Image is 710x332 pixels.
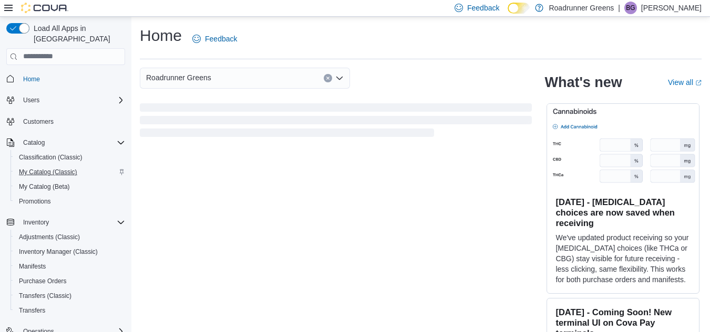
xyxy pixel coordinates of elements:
span: Inventory [19,216,125,229]
a: Purchase Orders [15,275,71,287]
button: Transfers [11,303,129,318]
a: View allExternal link [668,78,702,87]
h1: Home [140,25,182,46]
span: Inventory Manager (Classic) [15,245,125,258]
a: Inventory Manager (Classic) [15,245,102,258]
h3: [DATE] - [MEDICAL_DATA] choices are now saved when receiving [555,197,691,228]
img: Cova [21,3,68,13]
button: Customers [2,114,129,129]
h2: What's new [544,74,622,91]
span: BG [626,2,635,14]
a: Home [19,73,44,85]
button: Home [2,71,129,87]
span: Home [23,75,40,83]
a: Promotions [15,195,55,208]
span: Users [19,94,125,106]
button: Inventory [19,216,53,229]
p: | [618,2,620,14]
span: Inventory Manager (Classic) [19,248,98,256]
button: Users [19,94,44,106]
span: Users [23,96,39,104]
span: Catalog [19,136,125,149]
a: Classification (Classic) [15,151,87,164]
span: Transfers [19,306,45,315]
svg: External link [695,80,702,86]
span: Catalog [23,138,45,147]
button: Users [2,93,129,108]
span: Transfers (Classic) [19,292,71,300]
button: Adjustments (Classic) [11,230,129,244]
span: Transfers [15,304,125,317]
a: Feedback [188,28,241,49]
p: Roadrunner Greens [549,2,614,14]
button: Inventory [2,215,129,230]
span: My Catalog (Classic) [15,166,125,178]
button: Manifests [11,259,129,274]
span: Load All Apps in [GEOGRAPHIC_DATA] [29,23,125,44]
span: Manifests [15,260,125,273]
span: Adjustments (Classic) [15,231,125,243]
span: Purchase Orders [15,275,125,287]
a: Adjustments (Classic) [15,231,84,243]
button: Transfers (Classic) [11,288,129,303]
span: My Catalog (Beta) [19,183,70,191]
button: My Catalog (Classic) [11,165,129,179]
button: My Catalog (Beta) [11,179,129,194]
a: Customers [19,115,58,128]
span: Feedback [205,34,237,44]
a: My Catalog (Classic) [15,166,81,178]
span: Purchase Orders [19,277,67,285]
span: Classification (Classic) [15,151,125,164]
button: Promotions [11,194,129,209]
button: Catalog [19,136,49,149]
div: Brisa Garcia [624,2,637,14]
button: Clear input [324,74,332,82]
span: Manifests [19,262,46,271]
button: Open list of options [335,74,344,82]
span: Roadrunner Greens [146,71,211,84]
button: Classification (Classic) [11,150,129,165]
span: Inventory [23,218,49,227]
span: Customers [23,117,54,126]
span: Customers [19,115,125,128]
span: Promotions [15,195,125,208]
span: My Catalog (Beta) [15,180,125,193]
a: Transfers (Classic) [15,290,76,302]
button: Inventory Manager (Classic) [11,244,129,259]
span: Feedback [467,3,499,13]
span: My Catalog (Classic) [19,168,77,176]
input: Dark Mode [508,3,530,14]
span: Adjustments (Classic) [19,233,80,241]
span: Promotions [19,197,51,206]
span: Classification (Classic) [19,153,83,162]
a: Manifests [15,260,50,273]
a: My Catalog (Beta) [15,180,74,193]
a: Transfers [15,304,49,317]
button: Purchase Orders [11,274,129,288]
span: Transfers (Classic) [15,290,125,302]
span: Home [19,72,125,85]
p: [PERSON_NAME] [641,2,702,14]
p: We've updated product receiving so your [MEDICAL_DATA] choices (like THCa or CBG) stay visible fo... [555,232,691,285]
button: Catalog [2,135,129,150]
span: Loading [140,105,532,139]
